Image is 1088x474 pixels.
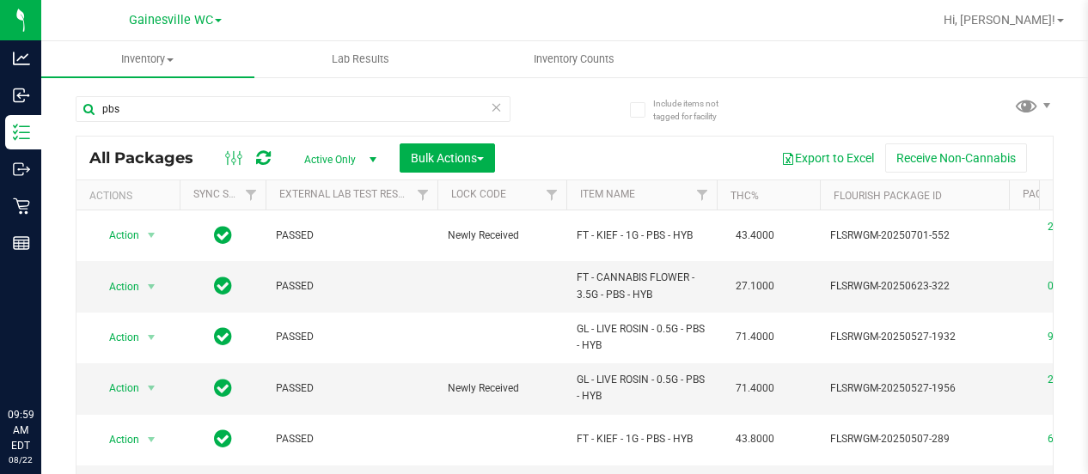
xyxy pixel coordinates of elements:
[214,274,232,298] span: In Sync
[400,143,495,173] button: Bulk Actions
[577,270,706,302] span: FT - CANNABIS FLOWER - 3.5G - PBS - HYB
[830,329,999,345] span: FLSRWGM-20250527-1932
[41,41,254,77] a: Inventory
[411,151,484,165] span: Bulk Actions
[129,13,213,27] span: Gainesville WC
[8,453,34,466] p: 08/22
[577,228,706,244] span: FT - KIEF - 1G - PBS - HYB
[13,50,30,67] inline-svg: Analytics
[141,275,162,299] span: select
[577,321,706,354] span: GL - LIVE ROSIN - 0.5G - PBS - HYB
[448,380,556,397] span: Newly Received
[730,190,759,202] a: THC%
[214,376,232,400] span: In Sync
[944,13,1055,27] span: Hi, [PERSON_NAME]!
[193,188,260,200] a: Sync Status
[51,334,71,355] iframe: Resource center unread badge
[13,234,30,252] inline-svg: Reports
[94,223,140,247] span: Action
[214,427,232,451] span: In Sync
[577,372,706,404] span: GL - LIVE ROSIN - 0.5G - PBS - HYB
[141,325,162,349] span: select
[94,376,140,400] span: Action
[141,223,162,247] span: select
[727,376,783,401] span: 71.4000
[727,427,783,452] span: 43.8000
[276,380,427,397] span: PASSED
[141,376,162,400] span: select
[727,274,783,299] span: 27.1000
[276,431,427,447] span: PASSED
[279,188,414,200] a: External Lab Test Result
[94,325,140,349] span: Action
[13,197,30,215] inline-svg: Retail
[688,180,717,210] a: Filter
[276,228,427,244] span: PASSED
[830,228,999,244] span: FLSRWGM-20250701-552
[237,180,266,210] a: Filter
[76,96,510,122] input: Search Package ID, Item Name, SKU, Lot or Part Number...
[276,329,427,345] span: PASSED
[727,325,783,349] span: 71.4000
[309,52,413,67] span: Lab Results
[538,180,566,210] a: Filter
[727,223,783,248] span: 43.4000
[834,190,942,202] a: Flourish Package ID
[94,275,140,299] span: Action
[451,188,506,200] a: Lock Code
[94,428,140,452] span: Action
[41,52,254,67] span: Inventory
[13,87,30,104] inline-svg: Inbound
[89,190,173,202] div: Actions
[254,41,468,77] a: Lab Results
[276,278,427,295] span: PASSED
[13,124,30,141] inline-svg: Inventory
[448,228,556,244] span: Newly Received
[830,431,999,447] span: FLSRWGM-20250507-289
[1023,188,1081,200] a: Package ID
[214,325,232,349] span: In Sync
[13,161,30,178] inline-svg: Outbound
[141,428,162,452] span: select
[8,407,34,453] p: 09:59 AM EDT
[885,143,1027,173] button: Receive Non-Cannabis
[580,188,635,200] a: Item Name
[89,149,211,167] span: All Packages
[214,223,232,247] span: In Sync
[491,96,503,118] span: Clear
[577,431,706,447] span: FT - KIEF - 1G - PBS - HYB
[17,337,69,388] iframe: Resource center
[409,180,437,210] a: Filter
[770,143,885,173] button: Export to Excel
[830,380,999,397] span: FLSRWGM-20250527-1956
[830,278,999,295] span: FLSRWGM-20250623-322
[510,52,638,67] span: Inventory Counts
[653,97,739,123] span: Include items not tagged for facility
[468,41,681,77] a: Inventory Counts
